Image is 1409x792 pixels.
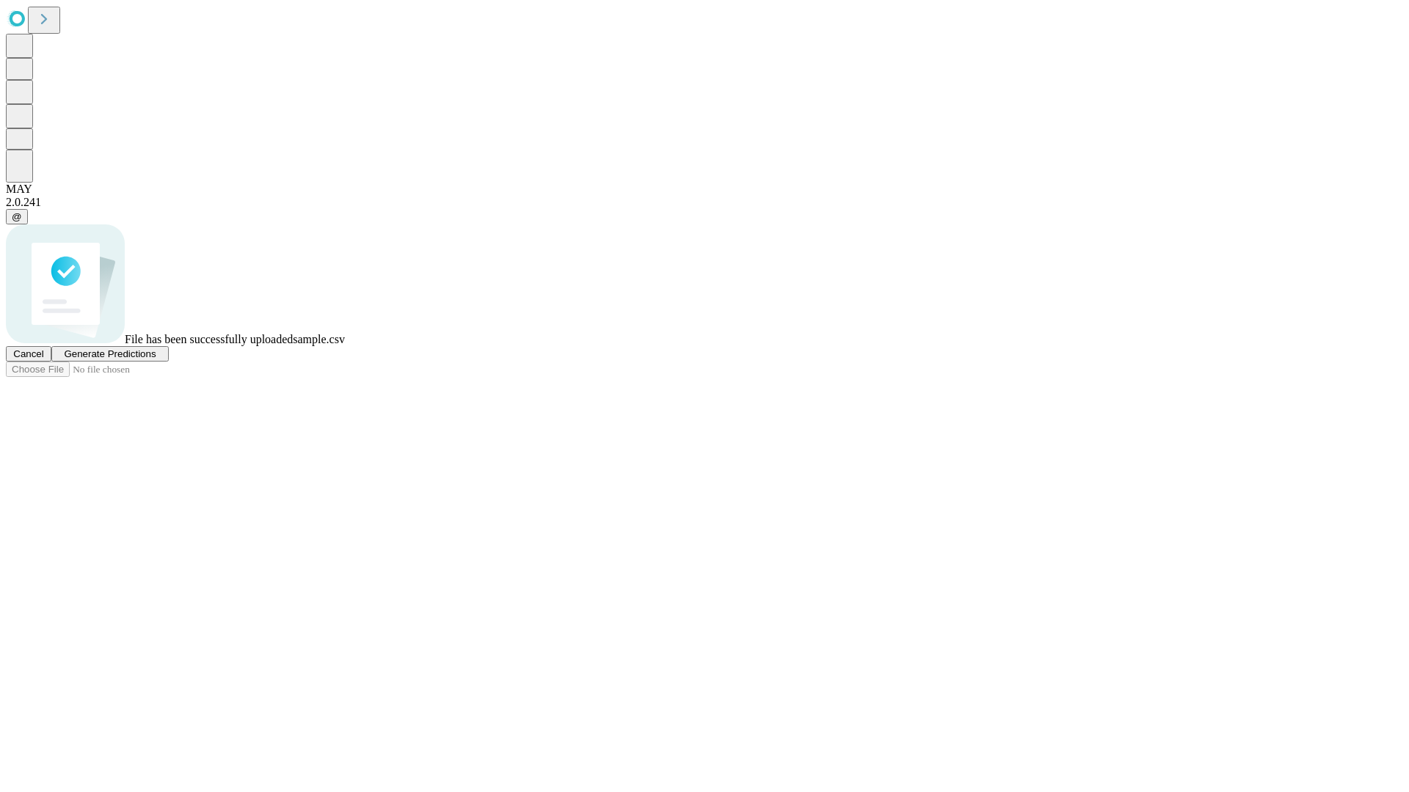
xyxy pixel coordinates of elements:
button: Cancel [6,346,51,362]
span: Cancel [13,348,44,359]
div: 2.0.241 [6,196,1403,209]
button: @ [6,209,28,224]
button: Generate Predictions [51,346,169,362]
span: @ [12,211,22,222]
span: sample.csv [293,333,345,345]
span: Generate Predictions [64,348,156,359]
span: File has been successfully uploaded [125,333,293,345]
div: MAY [6,183,1403,196]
